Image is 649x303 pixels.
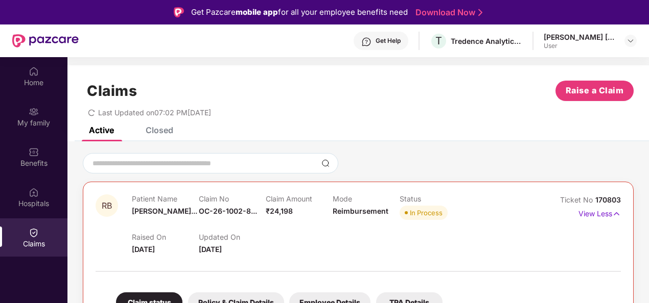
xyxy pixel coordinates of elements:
[478,7,482,18] img: Stroke
[560,195,595,204] span: Ticket No
[87,82,137,99] h1: Claims
[236,7,278,17] strong: mobile app
[146,125,173,135] div: Closed
[199,207,257,215] span: OC-26-1002-8...
[174,7,184,17] img: Logo
[29,187,39,197] img: svg+xml;base64,PHN2ZyBpZD0iSG9zcGl0YWxzIiB4bWxucz0iaHR0cDovL3d3dy53My5vcmcvMjAwMC9zdmciIHdpZHRoPS...
[451,36,522,46] div: Tredence Analytics Solutions Private Limited
[102,201,112,210] span: RB
[321,159,330,167] img: svg+xml;base64,PHN2ZyBpZD0iU2VhcmNoLTMyeDMyIiB4bWxucz0iaHR0cDovL3d3dy53My5vcmcvMjAwMC9zdmciIHdpZH...
[415,7,479,18] a: Download Now
[612,208,621,219] img: svg+xml;base64,PHN2ZyB4bWxucz0iaHR0cDovL3d3dy53My5vcmcvMjAwMC9zdmciIHdpZHRoPSIxNyIgaGVpZ2h0PSIxNy...
[132,245,155,254] span: [DATE]
[29,147,39,157] img: svg+xml;base64,PHN2ZyBpZD0iQmVuZWZpdHMiIHhtbG5zPSJodHRwOi8vd3d3LnczLm9yZy8yMDAwL3N2ZyIgd2lkdGg9Ij...
[191,6,408,18] div: Get Pazcare for all your employee benefits need
[544,42,615,50] div: User
[595,195,621,204] span: 170803
[376,37,401,45] div: Get Help
[410,208,443,218] div: In Process
[361,37,372,47] img: svg+xml;base64,PHN2ZyBpZD0iSGVscC0zMngzMiIgeG1sbnM9Imh0dHA6Ly93d3cudzMub3JnLzIwMDAvc3ZnIiB3aWR0aD...
[333,194,400,203] p: Mode
[333,207,388,215] span: Reimbursement
[199,233,266,241] p: Updated On
[435,35,442,47] span: T
[199,194,266,203] p: Claim No
[132,207,197,215] span: [PERSON_NAME]...
[132,194,199,203] p: Patient Name
[89,125,114,135] div: Active
[400,194,467,203] p: Status
[98,108,211,117] span: Last Updated on 07:02 PM[DATE]
[627,37,635,45] img: svg+xml;base64,PHN2ZyBpZD0iRHJvcGRvd24tMzJ4MzIiIHhtbG5zPSJodHRwOi8vd3d3LnczLm9yZy8yMDAwL3N2ZyIgd2...
[199,245,222,254] span: [DATE]
[544,32,615,42] div: [PERSON_NAME] [PERSON_NAME]
[132,233,199,241] p: Raised On
[29,107,39,117] img: svg+xml;base64,PHN2ZyB3aWR0aD0iMjAiIGhlaWdodD0iMjAiIHZpZXdCb3g9IjAgMCAyMCAyMCIgZmlsbD0ibm9uZSIgeG...
[29,66,39,77] img: svg+xml;base64,PHN2ZyBpZD0iSG9tZSIgeG1sbnM9Imh0dHA6Ly93d3cudzMub3JnLzIwMDAvc3ZnIiB3aWR0aD0iMjAiIG...
[266,207,293,215] span: ₹24,198
[12,34,79,47] img: New Pazcare Logo
[578,206,621,219] p: View Less
[29,228,39,238] img: svg+xml;base64,PHN2ZyBpZD0iQ2xhaW0iIHhtbG5zPSJodHRwOi8vd3d3LnczLm9yZy8yMDAwL3N2ZyIgd2lkdGg9IjIwIi...
[88,108,95,117] span: redo
[566,84,624,97] span: Raise a Claim
[266,194,333,203] p: Claim Amount
[555,81,634,101] button: Raise a Claim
